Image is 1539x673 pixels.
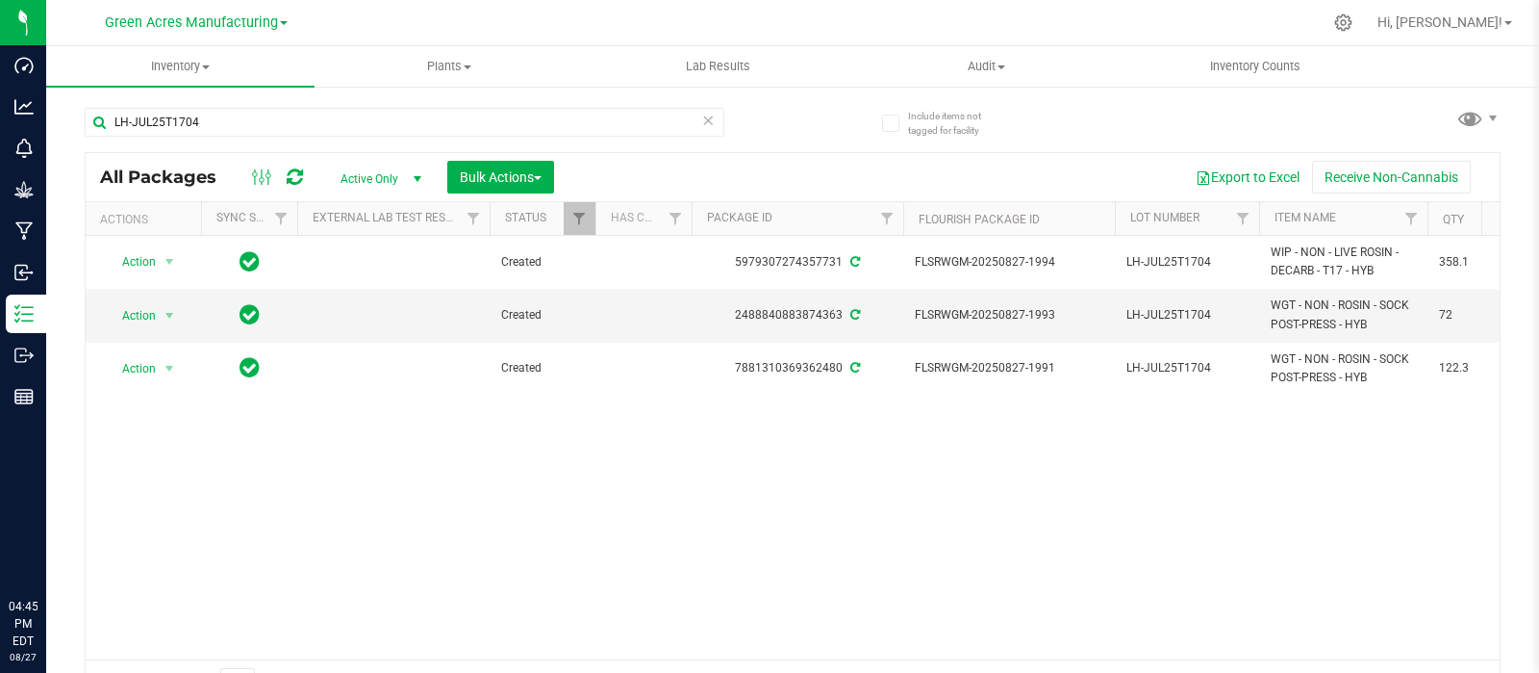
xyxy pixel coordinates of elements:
a: Filter [564,202,595,235]
inline-svg: Inbound [14,263,34,282]
input: Search Package ID, Item Name, SKU, Lot or Part Number... [85,108,724,137]
button: Bulk Actions [447,161,554,194]
span: All Packages [100,167,236,188]
span: select [158,355,182,382]
span: Inventory Counts [1184,58,1326,75]
span: Include items not tagged for facility [908,109,1004,138]
span: Created [501,359,584,377]
a: Qty [1443,213,1464,226]
span: LH-JUL25T1704 [1126,306,1248,324]
a: Item Name [1274,211,1336,224]
span: Lab Results [660,58,776,75]
inline-svg: Inventory [14,304,34,324]
span: 358.1 [1439,253,1512,272]
a: Sync Status [216,211,290,224]
span: FLSRWGM-20250827-1994 [915,253,1103,272]
span: FLSRWGM-20250827-1991 [915,359,1103,377]
span: Audit [853,58,1120,75]
inline-svg: Analytics [14,97,34,116]
span: Action [105,248,157,275]
p: 08/27 [9,650,38,664]
inline-svg: Monitoring [14,139,34,158]
span: Sync from Compliance System [847,308,860,322]
button: Receive Non-Cannabis [1312,161,1471,194]
span: 72 [1439,306,1512,324]
span: Created [501,306,584,324]
iframe: Resource center unread badge [57,516,80,539]
span: WIP - NON - LIVE ROSIN - DECARB - T17 - HYB [1271,244,1416,280]
span: Sync from Compliance System [847,255,860,269]
div: 7881310369362480 [689,359,906,377]
span: Bulk Actions [460,169,542,185]
span: Plants [315,58,582,75]
span: WGT - NON - ROSIN - SOCK POST-PRESS - HYB [1271,350,1416,387]
a: Package ID [707,211,772,224]
p: 04:45 PM EDT [9,598,38,650]
a: Filter [265,202,297,235]
inline-svg: Outbound [14,346,34,365]
iframe: Resource center [19,519,77,577]
span: Action [105,355,157,382]
a: Status [505,211,546,224]
span: In Sync [240,354,260,381]
a: Filter [1227,202,1259,235]
div: Actions [100,213,193,226]
span: Clear [701,108,715,133]
a: Lab Results [584,46,852,87]
a: Filter [871,202,903,235]
div: 2488840883874363 [689,306,906,324]
span: In Sync [240,248,260,275]
inline-svg: Reports [14,387,34,406]
span: Green Acres Manufacturing [105,14,278,31]
a: Lot Number [1130,211,1199,224]
div: 5979307274357731 [689,253,906,272]
span: LH-JUL25T1704 [1126,359,1248,377]
a: Inventory Counts [1121,46,1389,87]
span: select [158,302,182,329]
span: LH-JUL25T1704 [1126,253,1248,272]
a: Inventory [46,46,315,87]
button: Export to Excel [1183,161,1312,194]
th: Has COA [595,202,692,236]
span: Sync from Compliance System [847,361,860,375]
span: FLSRWGM-20250827-1993 [915,306,1103,324]
span: select [158,248,182,275]
a: Filter [1396,202,1427,235]
span: 122.3 [1439,359,1512,377]
span: Inventory [46,58,315,75]
inline-svg: Dashboard [14,56,34,75]
span: Action [105,302,157,329]
a: Audit [852,46,1121,87]
inline-svg: Manufacturing [14,221,34,241]
span: Hi, [PERSON_NAME]! [1377,14,1502,30]
span: Created [501,253,584,272]
a: External Lab Test Result [313,211,464,224]
span: WGT - NON - ROSIN - SOCK POST-PRESS - HYB [1271,297,1416,333]
div: Manage settings [1331,13,1355,32]
a: Filter [660,202,692,235]
a: Flourish Package ID [919,213,1040,226]
span: In Sync [240,301,260,328]
a: Plants [315,46,583,87]
inline-svg: Grow [14,180,34,199]
a: Filter [458,202,490,235]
